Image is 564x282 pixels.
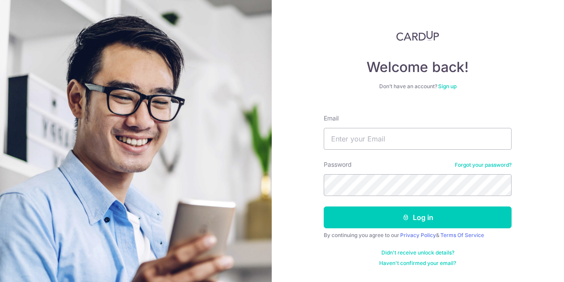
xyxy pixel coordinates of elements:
a: Forgot your password? [455,162,512,169]
a: Privacy Policy [400,232,436,238]
button: Log in [324,206,512,228]
label: Email [324,114,339,123]
img: CardUp Logo [396,31,439,41]
a: Sign up [438,83,457,89]
div: Don’t have an account? [324,83,512,90]
label: Password [324,160,352,169]
a: Terms Of Service [440,232,484,238]
div: By continuing you agree to our & [324,232,512,239]
h4: Welcome back! [324,58,512,76]
a: Haven't confirmed your email? [379,260,456,267]
a: Didn't receive unlock details? [381,249,454,256]
input: Enter your Email [324,128,512,150]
